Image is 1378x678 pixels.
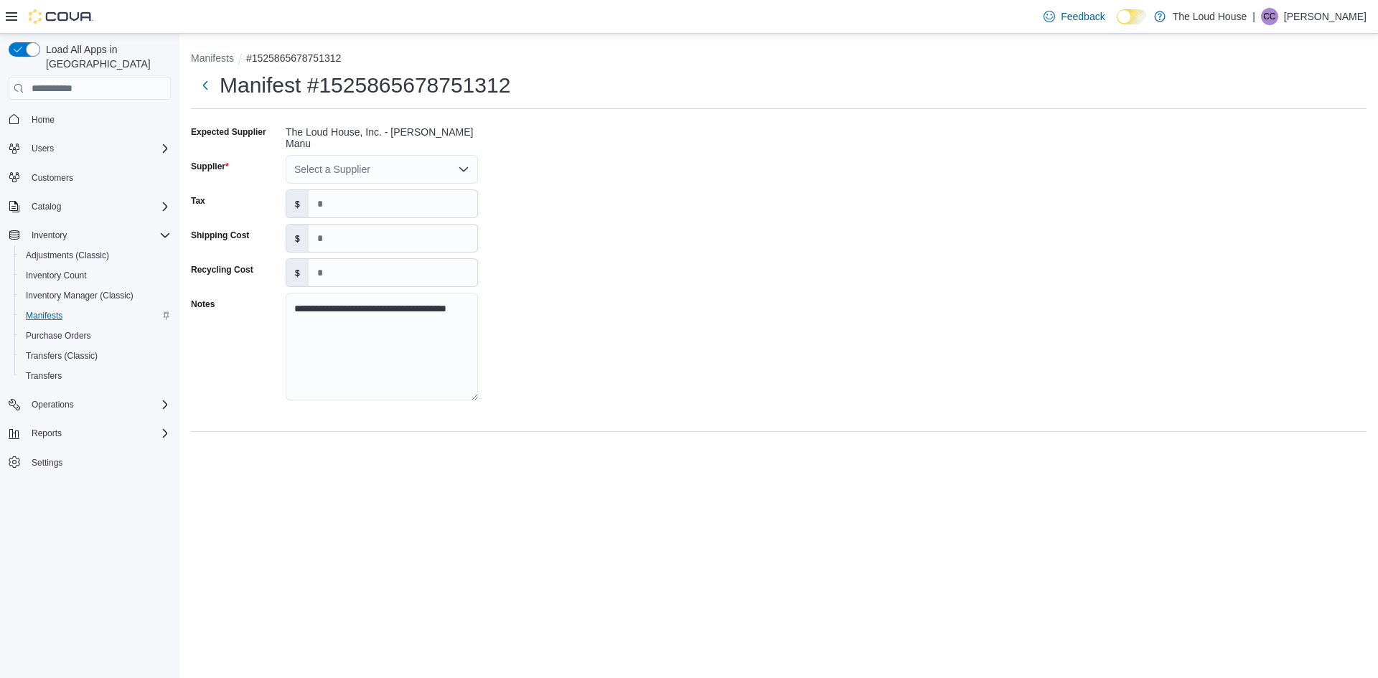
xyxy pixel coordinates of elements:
[191,264,253,276] label: Recycling Cost
[9,103,171,510] nav: Complex example
[20,367,67,385] a: Transfers
[220,71,510,100] h1: Manifest #1525865678751312
[26,370,62,382] span: Transfers
[32,399,74,410] span: Operations
[14,306,177,326] button: Manifests
[26,111,60,128] a: Home
[26,270,87,281] span: Inventory Count
[26,330,91,342] span: Purchase Orders
[1261,8,1278,25] div: Cassi Coleman
[26,425,171,442] span: Reports
[29,9,93,24] img: Cova
[32,428,62,439] span: Reports
[20,307,68,324] a: Manifests
[20,287,171,304] span: Inventory Manager (Classic)
[32,143,54,154] span: Users
[458,164,469,175] button: Open list of options
[20,247,115,264] a: Adjustments (Classic)
[26,396,171,413] span: Operations
[3,138,177,159] button: Users
[3,225,177,245] button: Inventory
[1284,8,1367,25] p: [PERSON_NAME]
[32,230,67,241] span: Inventory
[26,310,62,321] span: Manifests
[3,452,177,473] button: Settings
[32,114,55,126] span: Home
[26,396,80,413] button: Operations
[20,367,171,385] span: Transfers
[3,423,177,443] button: Reports
[20,287,139,304] a: Inventory Manager (Classic)
[191,71,220,100] button: Next
[26,425,67,442] button: Reports
[20,327,97,344] a: Purchase Orders
[32,457,62,469] span: Settings
[3,197,177,217] button: Catalog
[14,265,177,286] button: Inventory Count
[32,172,73,184] span: Customers
[26,290,133,301] span: Inventory Manager (Classic)
[1038,2,1110,31] a: Feedback
[26,227,171,244] span: Inventory
[3,167,177,188] button: Customers
[26,453,171,471] span: Settings
[26,140,60,157] button: Users
[26,454,68,471] a: Settings
[20,307,171,324] span: Manifests
[26,198,67,215] button: Catalog
[191,52,234,64] button: Manifests
[20,327,171,344] span: Purchase Orders
[26,227,72,244] button: Inventory
[1263,8,1275,25] span: CC
[14,366,177,386] button: Transfers
[14,286,177,306] button: Inventory Manager (Classic)
[286,225,309,252] label: $
[26,250,109,261] span: Adjustments (Classic)
[191,126,266,138] label: Expected Supplier
[1117,9,1147,24] input: Dark Mode
[40,42,171,71] span: Load All Apps in [GEOGRAPHIC_DATA]
[20,347,171,364] span: Transfers (Classic)
[20,267,171,284] span: Inventory Count
[26,198,171,215] span: Catalog
[286,259,309,286] label: $
[3,108,177,129] button: Home
[246,52,341,64] button: #1525865678751312
[191,298,215,310] label: Notes
[20,247,171,264] span: Adjustments (Classic)
[26,169,79,187] a: Customers
[14,245,177,265] button: Adjustments (Classic)
[3,395,177,415] button: Operations
[286,121,478,149] div: The Loud House, Inc. - [PERSON_NAME] Manu
[1173,8,1247,25] p: The Loud House
[32,201,61,212] span: Catalog
[26,169,171,187] span: Customers
[191,230,249,241] label: Shipping Cost
[26,350,98,362] span: Transfers (Classic)
[1061,9,1105,24] span: Feedback
[191,195,205,207] label: Tax
[191,51,1367,68] nav: An example of EuiBreadcrumbs
[1252,8,1255,25] p: |
[191,161,229,172] label: Supplier
[26,110,171,128] span: Home
[14,326,177,346] button: Purchase Orders
[286,190,309,217] label: $
[26,140,171,157] span: Users
[20,267,93,284] a: Inventory Count
[14,346,177,366] button: Transfers (Classic)
[20,347,103,364] a: Transfers (Classic)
